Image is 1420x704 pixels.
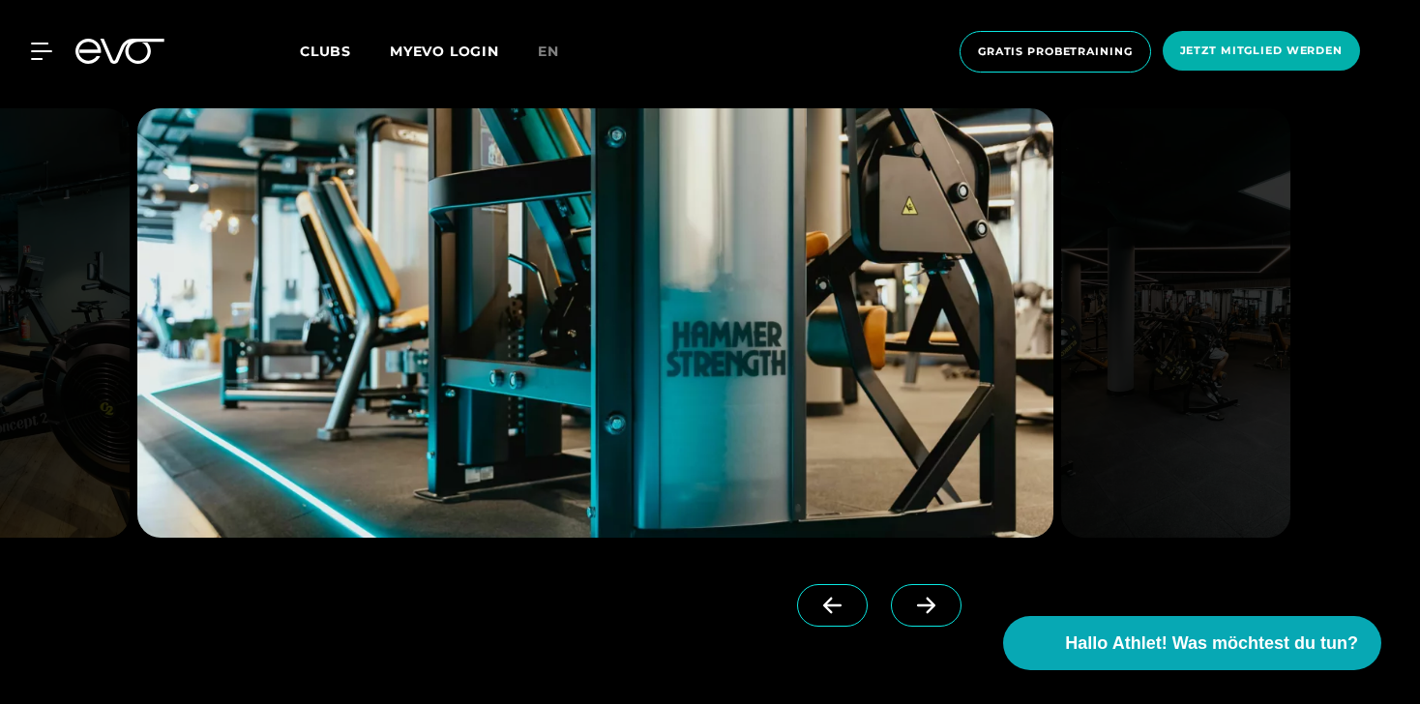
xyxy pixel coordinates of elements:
a: Jetzt Mitglied werden [1157,31,1366,73]
a: MYEVO LOGIN [390,43,499,60]
img: evofitness [1061,108,1290,538]
a: en [538,41,582,63]
img: evofitness [137,108,1053,538]
span: Gratis Probetraining [978,44,1133,60]
span: Jetzt Mitglied werden [1180,43,1343,59]
button: Hallo Athlet! Was möchtest du tun? [1003,616,1381,670]
span: en [538,43,559,60]
a: Clubs [300,42,390,60]
a: Gratis Probetraining [954,31,1157,73]
span: Hallo Athlet! Was möchtest du tun? [1065,631,1358,657]
span: Clubs [300,43,351,60]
